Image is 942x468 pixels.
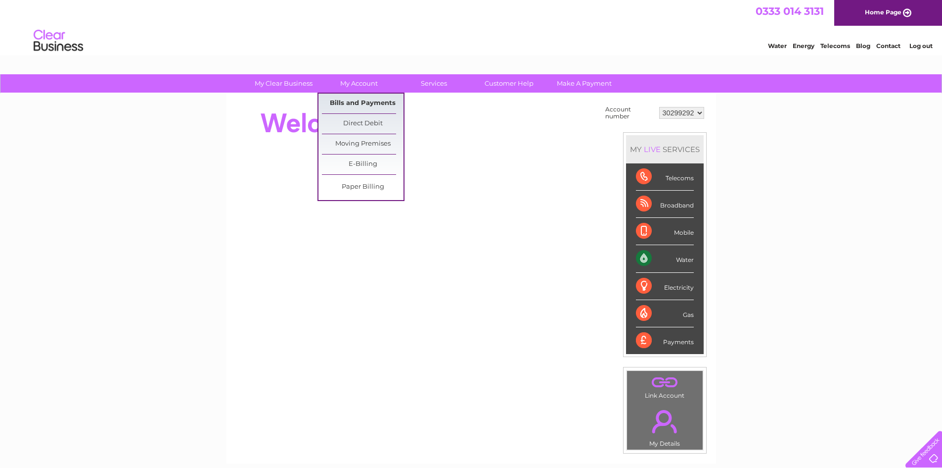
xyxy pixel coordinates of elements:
[756,5,824,17] a: 0333 014 3131
[238,5,705,48] div: Clear Business is a trading name of Verastar Limited (registered in [GEOGRAPHIC_DATA] No. 3667643...
[636,191,694,218] div: Broadband
[322,177,404,197] a: Paper Billing
[468,74,550,93] a: Customer Help
[322,114,404,134] a: Direct Debit
[909,42,933,50] a: Log out
[636,273,694,300] div: Electricity
[636,300,694,327] div: Gas
[627,370,703,402] td: Link Account
[768,42,787,50] a: Water
[318,74,400,93] a: My Account
[793,42,814,50] a: Energy
[393,74,475,93] a: Services
[636,245,694,272] div: Water
[636,327,694,354] div: Payments
[636,218,694,245] div: Mobile
[243,74,324,93] a: My Clear Business
[856,42,870,50] a: Blog
[543,74,625,93] a: Make A Payment
[629,404,700,439] a: .
[876,42,900,50] a: Contact
[603,104,657,122] td: Account number
[642,145,663,154] div: LIVE
[636,163,694,191] div: Telecoms
[629,373,700,391] a: .
[322,94,404,113] a: Bills and Payments
[33,26,84,56] img: logo.png
[627,402,703,450] td: My Details
[322,134,404,154] a: Moving Premises
[322,155,404,174] a: E-Billing
[820,42,850,50] a: Telecoms
[626,135,704,163] div: MY SERVICES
